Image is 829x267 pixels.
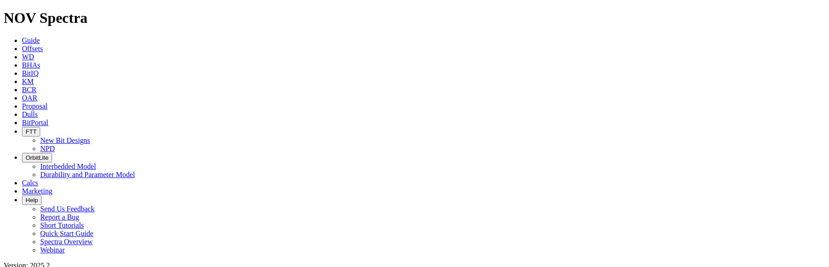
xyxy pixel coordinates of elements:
a: Interbedded Model [40,162,96,170]
a: Spectra Overview [40,238,93,246]
a: New Bit Designs [40,136,90,144]
a: BitIQ [22,69,38,77]
h1: NOV Spectra [4,10,825,26]
a: NPD [40,145,55,152]
button: FTT [22,127,40,136]
a: BHAs [22,61,40,69]
a: OAR [22,94,37,102]
a: Durability and Parameter Model [40,171,135,178]
a: Dulls [22,110,38,118]
a: Send Us Feedback [40,205,95,213]
span: Help [26,197,38,204]
button: OrbitLite [22,153,52,162]
a: Calcs [22,179,38,187]
a: Offsets [22,45,43,52]
a: Guide [22,37,40,44]
a: Report a Bug [40,213,79,221]
a: BitPortal [22,119,48,126]
button: Help [22,195,42,205]
a: BCR [22,86,37,94]
a: Quick Start Guide [40,230,93,237]
span: OrbitLite [26,154,48,161]
span: FTT [26,128,37,135]
a: Short Tutorials [40,221,84,229]
a: KM [22,78,34,85]
a: Webinar [40,246,65,254]
a: Marketing [22,187,53,195]
a: Proposal [22,102,48,110]
a: WD [22,53,34,61]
